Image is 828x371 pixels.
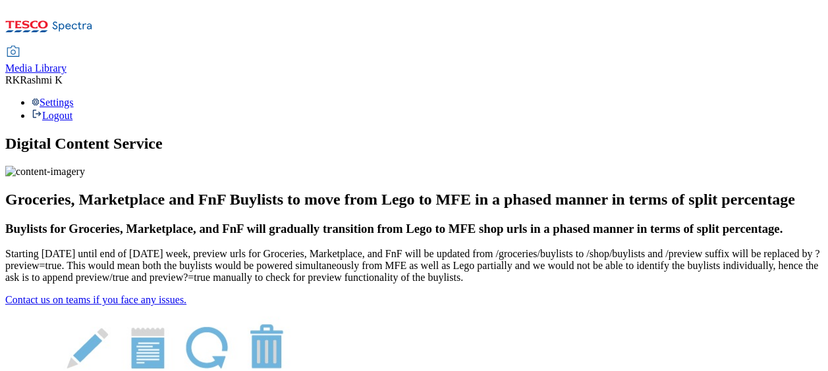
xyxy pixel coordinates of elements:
[5,166,85,178] img: content-imagery
[5,47,67,74] a: Media Library
[20,74,62,86] span: Rashmi K
[5,191,823,209] h2: Groceries, Marketplace and FnF Buylists to move from Lego to MFE in a phased manner in terms of s...
[5,248,823,284] p: Starting [DATE] until end of [DATE] week, preview urls for Groceries, Marketplace, and FnF will b...
[32,110,72,121] a: Logout
[5,74,20,86] span: RK
[5,222,823,236] h3: Buylists for Groceries, Marketplace, and FnF will gradually transition from Lego to MFE shop urls...
[5,294,186,305] a: Contact us on teams if you face any issues.
[5,62,67,74] span: Media Library
[32,97,74,108] a: Settings
[5,135,823,153] h1: Digital Content Service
